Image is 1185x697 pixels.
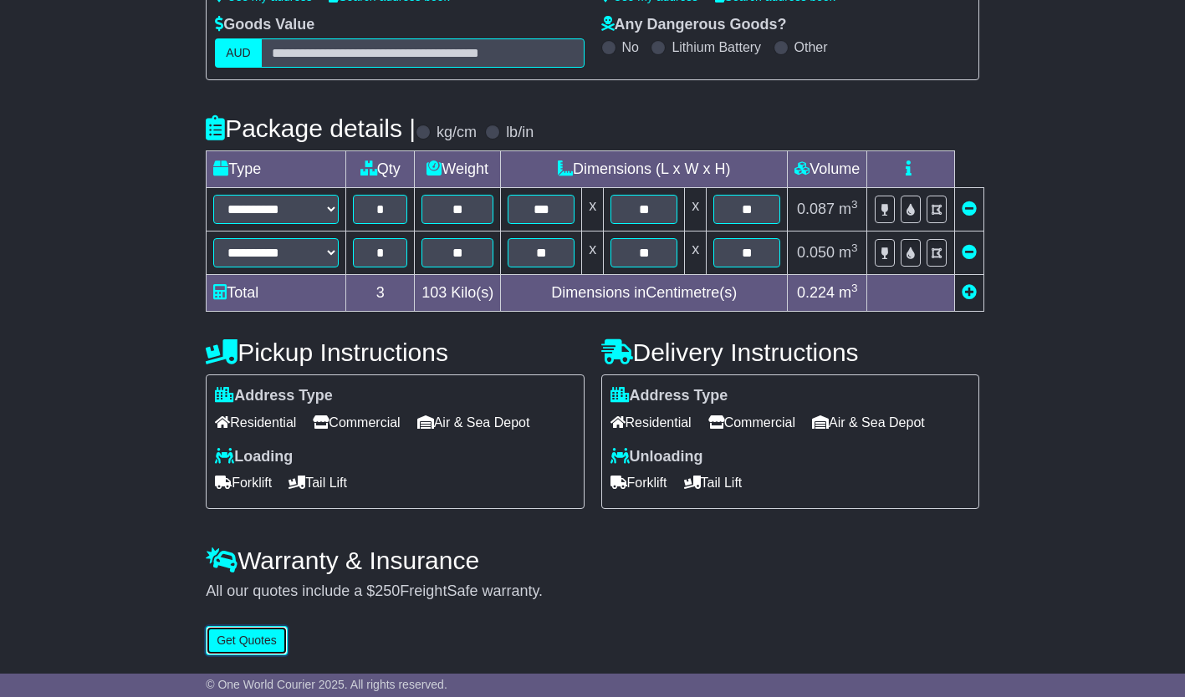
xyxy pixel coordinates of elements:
[962,201,977,217] a: Remove this item
[962,284,977,301] a: Add new item
[839,201,858,217] span: m
[206,338,584,366] h4: Pickup Instructions
[601,338,979,366] h4: Delivery Instructions
[346,151,415,188] td: Qty
[582,188,604,231] td: x
[437,124,477,142] label: kg/cm
[685,231,707,275] td: x
[797,244,835,261] span: 0.050
[839,284,858,301] span: m
[839,244,858,261] span: m
[610,470,667,496] span: Forklift
[501,151,788,188] td: Dimensions (L x W x H)
[797,284,835,301] span: 0.224
[851,282,858,294] sup: 3
[215,387,333,405] label: Address Type
[601,16,787,34] label: Any Dangerous Goods?
[610,448,703,466] label: Unloading
[206,583,979,601] div: All our quotes include a $ FreightSafe warranty.
[812,410,925,435] span: Air & Sea Depot
[501,275,788,312] td: Dimensions in Centimetre(s)
[708,410,795,435] span: Commercial
[215,448,293,466] label: Loading
[289,470,347,496] span: Tail Lift
[415,275,501,312] td: Kilo(s)
[415,151,501,188] td: Weight
[610,410,692,435] span: Residential
[794,39,828,55] label: Other
[962,244,977,261] a: Remove this item
[375,583,400,599] span: 250
[684,470,743,496] span: Tail Lift
[215,410,296,435] span: Residential
[851,198,858,211] sup: 3
[685,188,707,231] td: x
[206,114,416,142] h4: Package details |
[582,231,604,275] td: x
[215,16,314,34] label: Goods Value
[313,410,400,435] span: Commercial
[206,626,288,655] button: Get Quotes
[788,151,867,188] td: Volume
[346,275,415,312] td: 3
[206,547,979,574] h4: Warranty & Insurance
[421,284,447,301] span: 103
[622,39,639,55] label: No
[506,124,534,142] label: lb/in
[610,387,728,405] label: Address Type
[207,275,346,312] td: Total
[207,151,346,188] td: Type
[797,201,835,217] span: 0.087
[851,242,858,254] sup: 3
[215,38,262,68] label: AUD
[215,470,272,496] span: Forklift
[672,39,761,55] label: Lithium Battery
[206,678,447,691] span: © One World Courier 2025. All rights reserved.
[417,410,530,435] span: Air & Sea Depot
